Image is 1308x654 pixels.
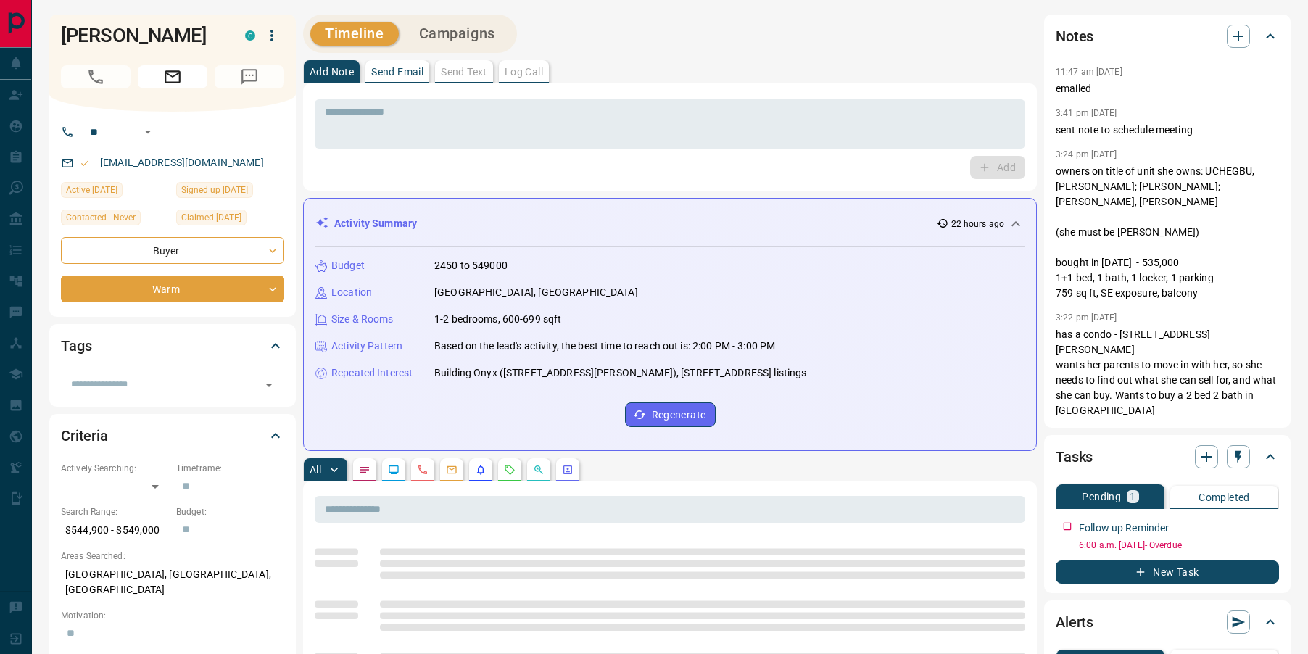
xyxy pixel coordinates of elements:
[66,183,117,197] span: Active [DATE]
[61,550,284,563] p: Areas Searched:
[176,182,284,202] div: Thu Aug 07 2025
[446,464,458,476] svg: Emails
[310,67,354,77] p: Add Note
[504,464,516,476] svg: Requests
[61,237,284,264] div: Buyer
[1056,108,1117,118] p: 3:41 pm [DATE]
[334,216,417,231] p: Activity Summary
[1199,492,1250,502] p: Completed
[1056,19,1279,54] div: Notes
[1056,67,1122,77] p: 11:47 am [DATE]
[310,465,321,475] p: All
[1056,327,1279,418] p: has a condo - [STREET_ADDRESS][PERSON_NAME] wants her parents to move in with her, so she needs t...
[176,505,284,518] p: Budget:
[61,276,284,302] div: Warm
[1056,25,1093,48] h2: Notes
[245,30,255,41] div: condos.ca
[1056,81,1279,96] p: emailed
[215,65,284,88] span: No Number
[181,183,248,197] span: Signed up [DATE]
[562,464,574,476] svg: Agent Actions
[625,402,716,427] button: Regenerate
[1056,123,1279,138] p: sent note to schedule meeting
[388,464,400,476] svg: Lead Browsing Activity
[61,418,284,453] div: Criteria
[176,210,284,230] div: Thu Aug 07 2025
[310,22,399,46] button: Timeline
[434,258,508,273] p: 2450 to 549000
[359,464,371,476] svg: Notes
[405,22,510,46] button: Campaigns
[533,464,545,476] svg: Opportunities
[259,375,279,395] button: Open
[61,424,108,447] h2: Criteria
[1056,312,1117,323] p: 3:22 pm [DATE]
[315,210,1025,237] div: Activity Summary22 hours ago
[138,65,207,88] span: Email
[1082,492,1121,502] p: Pending
[176,462,284,475] p: Timeframe:
[331,258,365,273] p: Budget
[61,65,131,88] span: No Number
[100,157,264,168] a: [EMAIL_ADDRESS][DOMAIN_NAME]
[1056,560,1279,584] button: New Task
[1056,610,1093,634] h2: Alerts
[61,563,284,602] p: [GEOGRAPHIC_DATA], [GEOGRAPHIC_DATA], [GEOGRAPHIC_DATA]
[331,312,394,327] p: Size & Rooms
[331,365,413,381] p: Repeated Interest
[951,218,1004,231] p: 22 hours ago
[1130,492,1135,502] p: 1
[1079,521,1169,536] p: Follow up Reminder
[61,334,91,357] h2: Tags
[139,123,157,141] button: Open
[61,505,169,518] p: Search Range:
[61,518,169,542] p: $544,900 - $549,000
[1056,164,1279,301] p: owners on title of unit she owns: UCHEGBU, [PERSON_NAME]; [PERSON_NAME]; [PERSON_NAME], [PERSON_N...
[331,285,372,300] p: Location
[475,464,487,476] svg: Listing Alerts
[61,182,169,202] div: Mon Aug 11 2025
[181,210,241,225] span: Claimed [DATE]
[1056,445,1093,468] h2: Tasks
[417,464,429,476] svg: Calls
[61,328,284,363] div: Tags
[434,312,561,327] p: 1-2 bedrooms, 600-699 sqft
[1056,439,1279,474] div: Tasks
[80,158,90,168] svg: Email Valid
[61,24,223,47] h1: [PERSON_NAME]
[434,365,806,381] p: Building Onyx ([STREET_ADDRESS][PERSON_NAME]), [STREET_ADDRESS] listings
[331,339,402,354] p: Activity Pattern
[434,285,638,300] p: [GEOGRAPHIC_DATA], [GEOGRAPHIC_DATA]
[66,210,136,225] span: Contacted - Never
[61,609,284,622] p: Motivation:
[371,67,423,77] p: Send Email
[434,339,775,354] p: Based on the lead's activity, the best time to reach out is: 2:00 PM - 3:00 PM
[61,462,169,475] p: Actively Searching:
[1056,605,1279,639] div: Alerts
[1079,539,1279,552] p: 6:00 a.m. [DATE] - Overdue
[1056,149,1117,160] p: 3:24 pm [DATE]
